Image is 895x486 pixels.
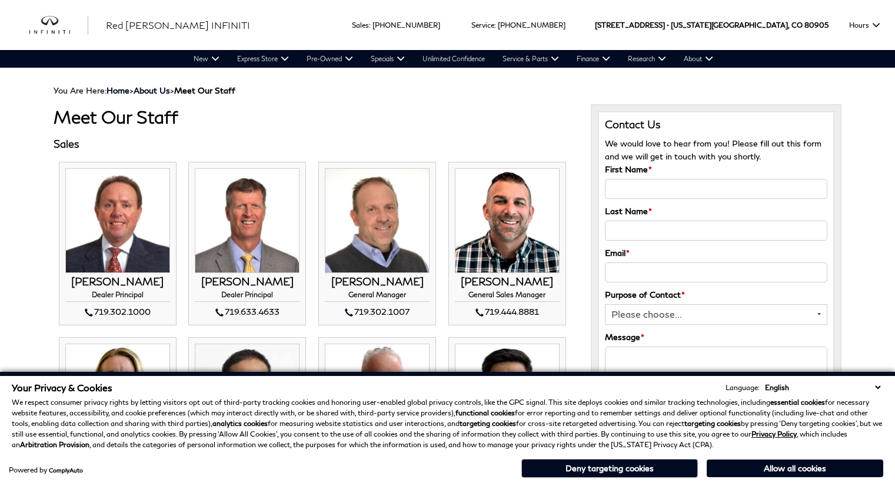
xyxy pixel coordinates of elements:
a: About [675,50,722,68]
strong: targeting cookies [460,419,516,428]
strong: targeting cookies [684,419,741,428]
span: You Are Here: [54,85,235,95]
h4: Dealer Principal [195,291,300,302]
span: : [494,21,496,29]
a: Research [619,50,675,68]
h4: General Manager [325,291,430,302]
h3: [PERSON_NAME] [455,276,560,288]
div: Language: [726,384,760,391]
a: ComplyAuto [49,467,83,474]
img: JOHN ZUMBO [325,168,430,273]
span: : [369,21,371,29]
a: [PHONE_NUMBER] [372,21,440,29]
img: ROBERT WARNER [455,168,560,273]
strong: functional cookies [455,408,515,417]
strong: Arbitration Provision [20,440,89,449]
span: We would love to hear from you! Please fill out this form and we will get in touch with you shortly. [605,138,821,161]
span: > [107,85,235,95]
img: THOM BUCKLEY [65,168,170,273]
a: Finance [568,50,619,68]
strong: Meet Our Staff [174,85,235,95]
strong: analytics cookies [212,419,268,428]
img: STEPHANIE DAVISON [65,344,170,448]
a: Unlimited Confidence [414,50,494,68]
label: First Name [605,163,652,176]
button: Allow all cookies [707,460,883,477]
h4: Dealer Principal [65,291,170,302]
span: Sales [352,21,369,29]
a: Home [107,85,129,95]
a: New [185,50,228,68]
label: Message [605,331,644,344]
a: About Us [134,85,170,95]
a: Specials [362,50,414,68]
img: HUGO GUTIERREZ-CERVANTES [455,344,560,448]
a: Pre-Owned [298,50,362,68]
a: Privacy Policy [751,430,797,438]
a: Red [PERSON_NAME] INFINITI [106,18,250,32]
h3: [PERSON_NAME] [65,276,170,288]
a: [STREET_ADDRESS] • [US_STATE][GEOGRAPHIC_DATA], CO 80905 [595,21,829,29]
h1: Meet Our Staff [54,107,573,127]
label: Purpose of Contact [605,288,685,301]
h3: Contact Us [605,118,827,131]
div: 719.302.1007 [325,305,430,319]
span: Your Privacy & Cookies [12,382,112,393]
select: Language Select [762,382,883,393]
h3: [PERSON_NAME] [195,276,300,288]
img: MIKE JORGENSEN [195,168,300,273]
img: JIMMIE ABEYTA [195,344,300,448]
div: 719.444.8881 [455,305,560,319]
div: Breadcrumbs [54,85,841,95]
h3: [PERSON_NAME] [325,276,430,288]
label: Email [605,247,630,259]
nav: Main Navigation [185,50,722,68]
label: Last Name [605,205,652,218]
a: [PHONE_NUMBER] [498,21,565,29]
h4: General Sales Manager [455,291,560,302]
span: Red [PERSON_NAME] INFINITI [106,19,250,31]
p: We respect consumer privacy rights by letting visitors opt out of third-party tracking cookies an... [12,397,883,450]
strong: essential cookies [770,398,825,407]
div: 719.302.1000 [65,305,170,319]
div: 719.633.4633 [195,305,300,319]
a: Service & Parts [494,50,568,68]
button: Deny targeting cookies [521,459,698,478]
h3: Sales [54,138,573,150]
img: INFINITI [29,16,88,35]
a: infiniti [29,16,88,35]
span: Service [471,21,494,29]
img: RICH JENKINS [325,344,430,448]
a: Express Store [228,50,298,68]
span: > [134,85,235,95]
div: Powered by [9,467,83,474]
